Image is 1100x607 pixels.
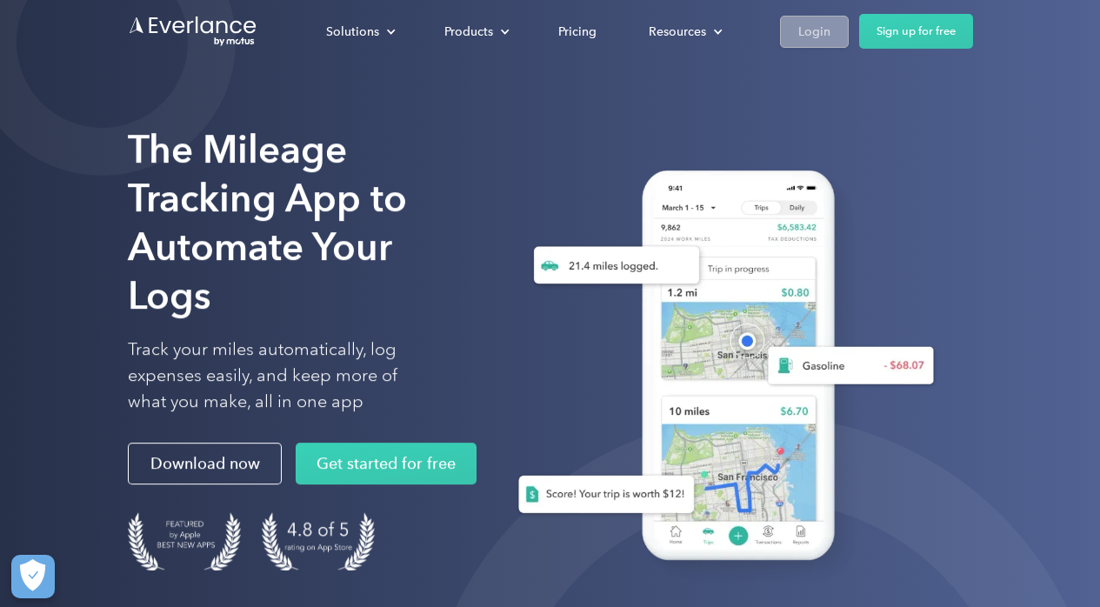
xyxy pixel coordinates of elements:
button: Cookies Settings [11,555,55,598]
a: Pricing [541,17,614,47]
img: Everlance, mileage tracker app, expense tracking app [490,152,948,586]
strong: The Mileage Tracking App to Automate Your Logs [128,126,407,318]
a: Sign up for free [859,14,973,49]
div: Products [427,17,523,47]
a: Go to homepage [128,15,258,48]
img: 4.9 out of 5 stars on the app store [262,512,375,570]
div: Solutions [326,21,379,43]
div: Solutions [309,17,410,47]
p: Track your miles automatically, log expenses easily, and keep more of what you make, all in one app [128,337,438,415]
div: Resources [649,21,706,43]
a: Get started for free [296,443,477,484]
a: Login [780,16,849,48]
div: Products [444,21,493,43]
img: Badge for Featured by Apple Best New Apps [128,512,241,570]
div: Resources [631,17,737,47]
a: Download now [128,443,282,484]
div: Pricing [558,21,597,43]
div: Login [798,21,830,43]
